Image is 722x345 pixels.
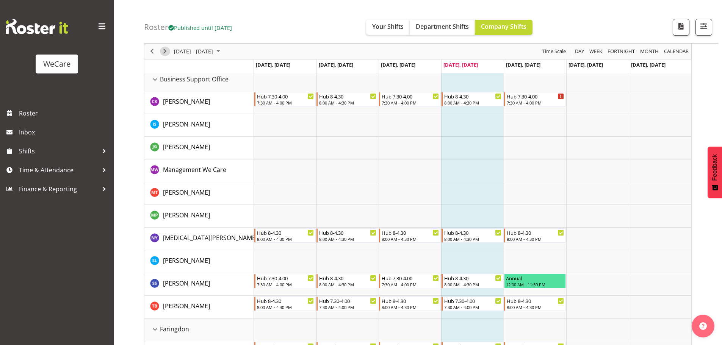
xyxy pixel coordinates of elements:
span: [DATE], [DATE] [381,61,415,68]
div: 8:00 AM - 4:30 PM [257,304,314,310]
div: 12:00 AM - 11:59 PM [506,281,564,287]
td: Chloe Kim resource [144,91,254,114]
span: Faringdon [160,325,189,334]
div: Nikita Yates"s event - Hub 8-4.30 Begin From Tuesday, October 7, 2025 at 8:00:00 AM GMT+13:00 End... [316,228,378,243]
a: [PERSON_NAME] [163,142,210,151]
td: Janine Grundler resource [144,137,254,159]
td: Faringdon resource [144,318,254,341]
div: Chloe Kim"s event - Hub 8-4.30 Begin From Tuesday, October 7, 2025 at 8:00:00 AM GMT+13:00 Ends A... [316,92,378,106]
div: Hub 7.30-4.00 [257,92,314,100]
span: [DATE] - [DATE] [173,47,214,56]
div: Hub 8-4.30 [507,229,564,236]
span: Month [639,47,659,56]
a: [PERSON_NAME] [163,256,210,265]
a: [PERSON_NAME] [163,120,210,129]
span: [PERSON_NAME] [163,302,210,310]
div: Chloe Kim"s event - Hub 7.30-4.00 Begin From Monday, October 6, 2025 at 7:30:00 AM GMT+13:00 Ends... [254,92,316,106]
span: Department Shifts [416,22,469,31]
span: Roster [19,108,110,119]
button: Fortnight [606,47,636,56]
div: Savita Savita"s event - Hub 7.30-4.00 Begin From Monday, October 6, 2025 at 7:30:00 AM GMT+13:00 ... [254,274,316,288]
div: 8:00 AM - 4:30 PM [444,236,501,242]
div: Hub 8-4.30 [444,92,501,100]
div: Hub 7.30-4.00 [257,274,314,282]
div: Tyla Boyd"s event - Hub 7.30-4.00 Begin From Tuesday, October 7, 2025 at 7:30:00 AM GMT+13:00 End... [316,297,378,311]
div: Hub 8-4.30 [319,274,376,282]
img: Rosterit website logo [6,19,68,34]
span: [PERSON_NAME] [163,188,210,197]
span: Fortnight [607,47,636,56]
span: [DATE], [DATE] [569,61,603,68]
div: 7:30 AM - 4:00 PM [257,100,314,106]
div: Hub 8-4.30 [382,297,439,304]
button: Download a PDF of the roster according to the set date range. [673,19,689,36]
span: [DATE], [DATE] [319,61,353,68]
span: [PERSON_NAME] [163,279,210,287]
button: Your Shifts [366,20,410,35]
span: [DATE], [DATE] [443,61,478,68]
div: 8:00 AM - 4:30 PM [507,236,564,242]
div: 8:00 AM - 4:30 PM [257,236,314,242]
td: Isabel Simcox resource [144,114,254,137]
span: Your Shifts [372,22,404,31]
div: Tyla Boyd"s event - Hub 7.30-4.00 Begin From Thursday, October 9, 2025 at 7:30:00 AM GMT+13:00 En... [442,297,503,311]
a: [PERSON_NAME] [163,211,210,220]
button: Timeline Month [639,47,660,56]
button: Filter Shifts [695,19,712,36]
div: 8:00 AM - 4:30 PM [319,281,376,287]
span: Time Scale [542,47,567,56]
h4: Roster [144,23,232,31]
div: Tyla Boyd"s event - Hub 8-4.30 Begin From Friday, October 10, 2025 at 8:00:00 AM GMT+13:00 Ends A... [504,297,566,311]
div: 7:30 AM - 4:00 PM [382,281,439,287]
div: Nikita Yates"s event - Hub 8-4.30 Begin From Monday, October 6, 2025 at 8:00:00 AM GMT+13:00 Ends... [254,228,316,243]
td: Savita Savita resource [144,273,254,296]
td: Michelle Thomas resource [144,182,254,205]
div: Hub 7.30-4.00 [382,274,439,282]
button: Previous [147,47,157,56]
div: WeCare [43,58,70,70]
div: Hub 8-4.30 [319,229,376,236]
span: Day [574,47,585,56]
div: Hub 8-4.30 [319,92,376,100]
div: Chloe Kim"s event - Hub 7.30-4.00 Begin From Friday, October 10, 2025 at 7:30:00 AM GMT+13:00 End... [504,92,566,106]
div: 7:30 AM - 4:00 PM [444,304,501,310]
button: Time Scale [541,47,567,56]
td: Sarah Lamont resource [144,250,254,273]
div: October 06 - 12, 2025 [171,44,225,59]
div: Tyla Boyd"s event - Hub 8-4.30 Begin From Monday, October 6, 2025 at 8:00:00 AM GMT+13:00 Ends At... [254,297,316,311]
a: [PERSON_NAME] [163,279,210,288]
a: [MEDICAL_DATA][PERSON_NAME] [163,233,257,242]
td: Nikita Yates resource [144,228,254,250]
div: 8:00 AM - 4:30 PM [444,281,501,287]
span: [MEDICAL_DATA][PERSON_NAME] [163,234,257,242]
span: [PERSON_NAME] [163,211,210,219]
div: 8:00 AM - 4:30 PM [382,236,439,242]
td: Business Support Office resource [144,69,254,91]
span: Shifts [19,145,99,157]
span: Time & Attendance [19,164,99,176]
span: [PERSON_NAME] [163,120,210,128]
div: Nikita Yates"s event - Hub 8-4.30 Begin From Thursday, October 9, 2025 at 8:00:00 AM GMT+13:00 En... [442,228,503,243]
div: Hub 8-4.30 [444,229,501,236]
a: [PERSON_NAME] [163,97,210,106]
div: Hub 8-4.30 [444,274,501,282]
div: 8:00 AM - 4:30 PM [382,304,439,310]
button: Feedback - Show survey [708,147,722,198]
div: Nikita Yates"s event - Hub 8-4.30 Begin From Wednesday, October 8, 2025 at 8:00:00 AM GMT+13:00 E... [379,228,441,243]
img: help-xxl-2.png [699,322,707,330]
span: [DATE], [DATE] [631,61,666,68]
span: Week [589,47,603,56]
span: Finance & Reporting [19,183,99,195]
button: Next [160,47,170,56]
div: Hub 8-4.30 [507,297,564,304]
div: Annual [506,274,564,282]
div: 7:30 AM - 4:00 PM [319,304,376,310]
button: Department Shifts [410,20,475,35]
button: October 2025 [173,47,224,56]
div: Hub 8-4.30 [257,297,314,304]
div: Nikita Yates"s event - Hub 8-4.30 Begin From Friday, October 10, 2025 at 8:00:00 AM GMT+13:00 End... [504,228,566,243]
td: Millie Pumphrey resource [144,205,254,228]
div: next period [158,44,171,59]
div: Chloe Kim"s event - Hub 7.30-4.00 Begin From Wednesday, October 8, 2025 at 7:30:00 AM GMT+13:00 E... [379,92,441,106]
